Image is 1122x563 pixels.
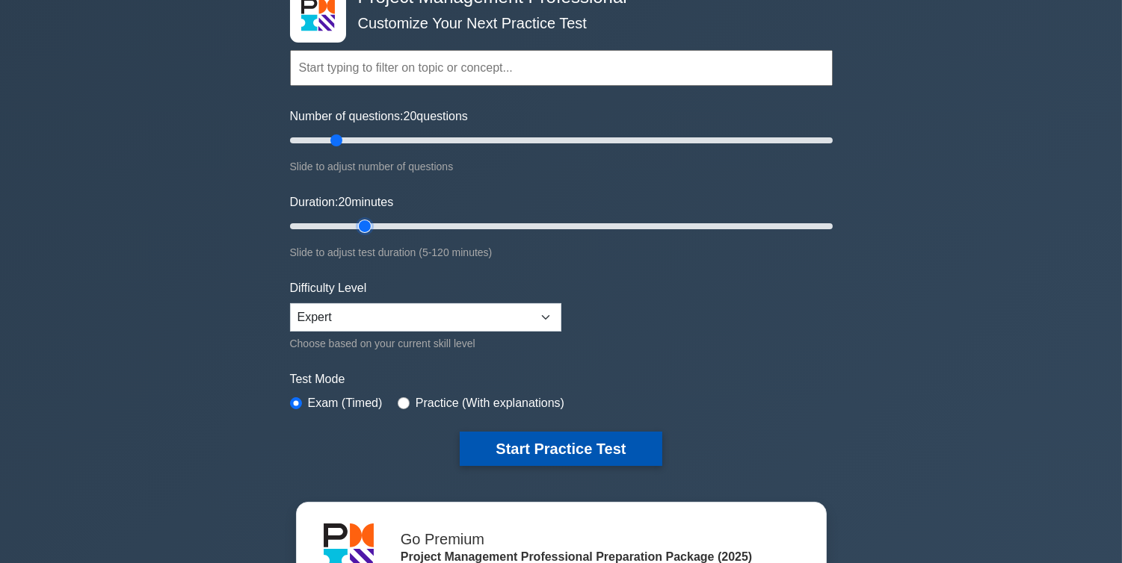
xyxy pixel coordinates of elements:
[290,370,833,388] label: Test Mode
[290,108,468,125] label: Number of questions: questions
[290,243,833,261] div: Slide to adjust test duration (5-120 minutes)
[460,432,662,466] button: Start Practice Test
[308,394,383,412] label: Exam (Timed)
[404,110,417,122] span: 20
[416,394,564,412] label: Practice (With explanations)
[290,158,833,175] div: Slide to adjust number of questions
[290,279,367,297] label: Difficulty Level
[290,335,561,352] div: Choose based on your current skill level
[290,193,394,211] label: Duration: minutes
[338,196,351,208] span: 20
[290,50,833,86] input: Start typing to filter on topic or concept...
